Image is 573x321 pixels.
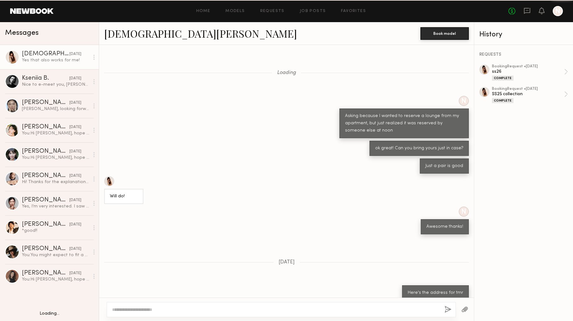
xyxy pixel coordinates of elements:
[22,276,89,282] div: You: Hi [PERSON_NAME], hope you're doing well. I'm a womenswear fashion designer currently workin...
[425,163,463,170] div: Just a pair is good
[426,223,463,231] div: Awesome thanks!
[492,91,564,97] div: SS25 collection
[69,51,81,57] div: [DATE]
[492,98,513,103] div: Complete
[22,155,89,161] div: You: Hi [PERSON_NAME], hope you're doing well. I'm a womenswear fashion designer currently workin...
[479,31,568,38] div: History
[479,52,568,57] div: REQUESTS
[375,145,463,152] div: ok great! Can you bring yours just in case?
[22,106,89,112] div: [PERSON_NAME], looking forward to another chance!
[492,76,513,81] div: Complete
[277,70,296,76] span: Loading
[69,149,81,155] div: [DATE]
[22,148,69,155] div: [PERSON_NAME]
[279,260,295,265] span: [DATE]
[492,87,568,103] a: bookingRequest •[DATE]SS25 collectionComplete
[22,179,89,185] div: Hi! Thanks for the explanation — that really helps. I’m interested! I just moved to Downtown, so ...
[420,30,469,36] a: Book model
[22,228,89,234] div: *good!!
[22,246,69,252] div: [PERSON_NAME]
[341,9,366,13] a: Favorites
[110,193,138,200] div: Will do!
[492,87,564,91] div: booking Request • [DATE]
[69,222,81,228] div: [DATE]
[22,173,69,179] div: [PERSON_NAME]
[104,27,297,40] a: [DEMOGRAPHIC_DATA][PERSON_NAME]
[553,6,563,16] a: N
[22,75,69,82] div: Kseniia B.
[492,69,564,75] div: ss26
[69,246,81,252] div: [DATE]
[225,9,245,13] a: Models
[420,27,469,40] button: Book model
[22,252,89,258] div: You: You might expect to fit a total of 12-14 pieces at each round of fitting, instead of 28. Bec...
[5,29,39,37] span: Messages
[69,124,81,130] div: [DATE]
[408,289,463,297] div: Here's the address for tmr
[69,76,81,82] div: [DATE]
[345,113,463,134] div: Asking because I wanted to reserve a lounge from my apartment, but just realized it was reserved ...
[196,9,211,13] a: Home
[492,65,564,69] div: booking Request • [DATE]
[22,270,69,276] div: [PERSON_NAME]
[22,57,89,63] div: Yes that also works for me!
[22,221,69,228] div: [PERSON_NAME]
[22,130,89,136] div: You: Hi [PERSON_NAME], hope you're doing well. I'm a womenswear fashion designer currently workin...
[22,82,89,88] div: Nice to e-meet you, [PERSON_NAME]! I’m currently in [GEOGRAPHIC_DATA], but I go back to LA pretty...
[300,9,326,13] a: Job Posts
[69,173,81,179] div: [DATE]
[22,203,89,209] div: Yes, I’m very interested. I saw your instagram and your work looks beautiful.
[69,197,81,203] div: [DATE]
[492,65,568,81] a: bookingRequest •[DATE]ss26Complete
[22,100,69,106] div: [PERSON_NAME]
[69,100,81,106] div: [DATE]
[69,270,81,276] div: [DATE]
[260,9,285,13] a: Requests
[22,124,69,130] div: [PERSON_NAME]
[22,197,69,203] div: [PERSON_NAME]
[22,51,69,57] div: [DEMOGRAPHIC_DATA][PERSON_NAME]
